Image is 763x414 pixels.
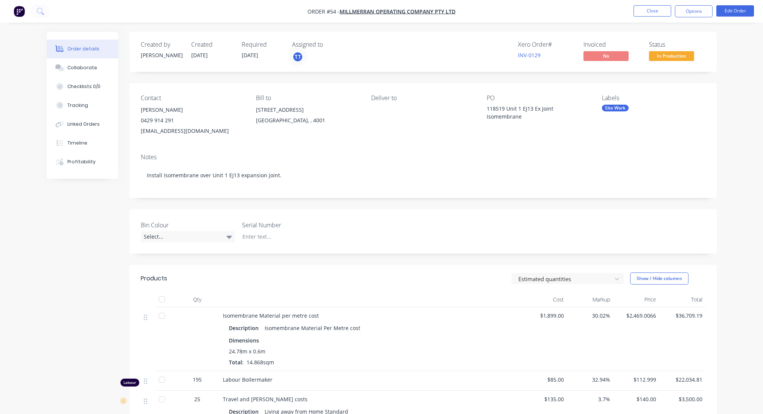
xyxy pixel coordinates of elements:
[521,292,567,307] div: Cost
[256,105,359,115] div: [STREET_ADDRESS]
[141,221,235,230] label: Bin Colour
[120,379,139,387] div: Labour
[47,152,118,171] button: Profitability
[659,292,705,307] div: Total
[487,94,590,102] div: PO
[67,46,99,52] div: Order details
[602,105,629,111] div: Site Work
[487,105,581,120] div: 118519 Unit 1 EJ13 Ex Joint Isomembrane
[292,51,303,62] button: TT
[244,359,277,366] span: 14.868sqm
[649,51,694,61] span: In Production
[613,292,659,307] div: Price
[229,336,259,344] span: Dimensions
[256,105,359,129] div: [STREET_ADDRESS][GEOGRAPHIC_DATA], , 4001
[518,41,574,48] div: Xero Order #
[371,94,474,102] div: Deliver to
[223,312,319,319] span: Isomembrane Material per metre cost
[141,51,182,59] div: [PERSON_NAME]
[141,126,244,136] div: [EMAIL_ADDRESS][DOMAIN_NAME]
[194,395,200,403] span: 25
[570,312,610,320] span: 30.02%
[67,158,96,165] div: Profitability
[583,41,640,48] div: Invoiced
[47,134,118,152] button: Timeline
[567,292,613,307] div: Markup
[340,8,455,15] a: Millmerran Operating Company Pty Ltd
[141,154,705,161] div: Notes
[14,6,25,17] img: Factory
[649,51,694,62] button: In Production
[570,376,610,384] span: 32.94%
[141,105,244,136] div: [PERSON_NAME]0429 914 291[EMAIL_ADDRESS][DOMAIN_NAME]
[583,51,629,61] span: No
[67,83,101,90] div: Checklists 0/0
[716,5,754,17] button: Edit Order
[141,231,235,242] div: Select...
[256,115,359,126] div: [GEOGRAPHIC_DATA], , 4001
[229,359,244,366] span: Total:
[47,96,118,115] button: Tracking
[292,41,367,48] div: Assigned to
[67,102,88,109] div: Tracking
[242,221,336,230] label: Serial Number
[242,52,258,59] span: [DATE]
[524,395,564,403] span: $135.00
[191,52,208,59] span: [DATE]
[675,5,713,17] button: Options
[141,41,182,48] div: Created by
[67,140,87,146] div: Timeline
[141,164,705,187] div: Install Isomembrane over Unit 1 EJ13 expansion joint.
[141,105,244,115] div: [PERSON_NAME]
[256,94,359,102] div: Bill to
[616,376,656,384] span: $112.999
[141,274,167,283] div: Products
[524,312,564,320] span: $1,899.00
[47,115,118,134] button: Linked Orders
[662,376,702,384] span: $22,034.81
[229,347,265,355] span: 24.78m x 0.6m
[630,272,688,285] button: Show / Hide columns
[524,376,564,384] span: $85.00
[141,115,244,126] div: 0429 914 291
[223,396,308,403] span: Travel and [PERSON_NAME] costs
[518,52,541,59] a: INV-0129
[602,94,705,102] div: Labels
[242,41,283,48] div: Required
[47,40,118,58] button: Order details
[649,41,705,48] div: Status
[193,376,202,384] span: 195
[223,376,273,383] span: Labour Boilermaker
[141,94,244,102] div: Contact
[229,323,262,333] div: Description
[47,58,118,77] button: Collaborate
[570,395,610,403] span: 3.7%
[175,292,220,307] div: Qty
[662,312,702,320] span: $36,709.19
[47,77,118,96] button: Checklists 0/0
[67,121,100,128] div: Linked Orders
[662,395,702,403] span: $3,500.00
[616,395,656,403] span: $140.00
[67,64,97,71] div: Collaborate
[308,8,340,15] span: Order #54 -
[191,41,233,48] div: Created
[616,312,656,320] span: $2,469.0066
[262,323,363,333] div: Isomembrane Material Per Metre cost
[634,5,671,17] button: Close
